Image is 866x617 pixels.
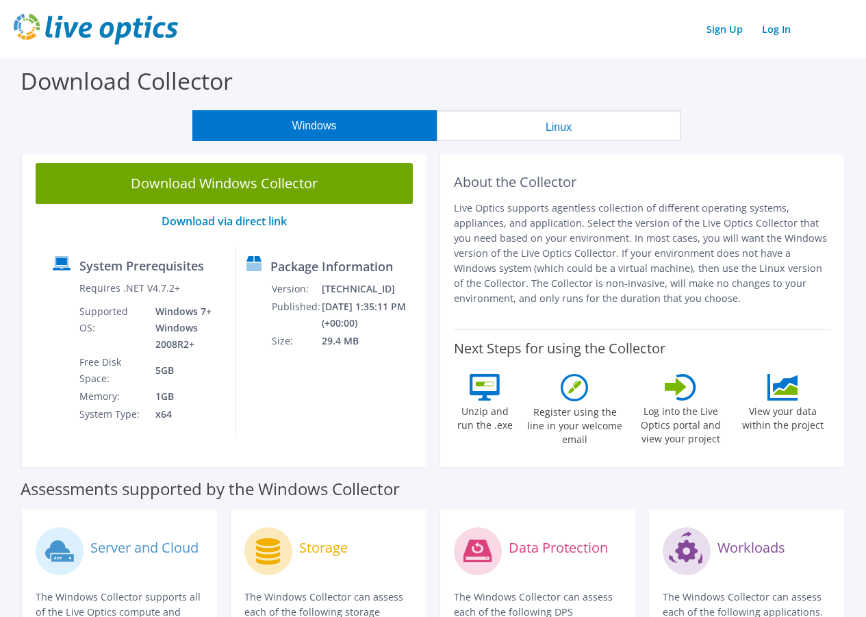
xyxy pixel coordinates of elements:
[145,388,225,405] td: 1GB
[90,541,199,555] label: Server and Cloud
[162,214,287,229] a: Download via direct link
[36,163,413,204] a: Download Windows Collector
[145,353,225,388] td: 5GB
[79,281,180,295] label: Requires .NET V4.7.2+
[321,332,420,350] td: 29.4 MB
[271,298,321,332] td: Published:
[735,401,830,432] label: View your data within the project
[271,280,321,298] td: Version:
[79,405,145,423] td: System Type:
[14,14,178,45] img: live_optics_svg.svg
[454,340,665,357] label: Next Steps for using the Collector
[270,260,393,273] label: Package Information
[192,110,437,141] button: Windows
[454,201,831,306] p: Live Optics supports agentless collection of different operating systems, appliances, and applica...
[437,110,681,141] button: Linux
[633,401,728,446] label: Log into the Live Optics portal and view your project
[700,19,750,39] a: Sign Up
[454,174,831,190] h2: About the Collector
[271,332,321,350] td: Size:
[454,401,517,432] label: Unzip and run the .exe
[21,482,400,496] label: Assessments supported by the Windows Collector
[79,259,204,273] label: System Prerequisites
[145,303,225,353] td: Windows 7+ Windows 2008R2+
[717,541,785,555] label: Workloads
[321,298,420,332] td: [DATE] 1:35:11 PM (+00:00)
[524,401,626,446] label: Register using the line in your welcome email
[79,388,145,405] td: Memory:
[145,405,225,423] td: x64
[21,65,233,97] label: Download Collector
[299,541,348,555] label: Storage
[79,303,145,353] td: Supported OS:
[755,19,798,39] a: Log In
[321,280,420,298] td: [TECHNICAL_ID]
[509,541,608,555] label: Data Protection
[79,353,145,388] td: Free Disk Space:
